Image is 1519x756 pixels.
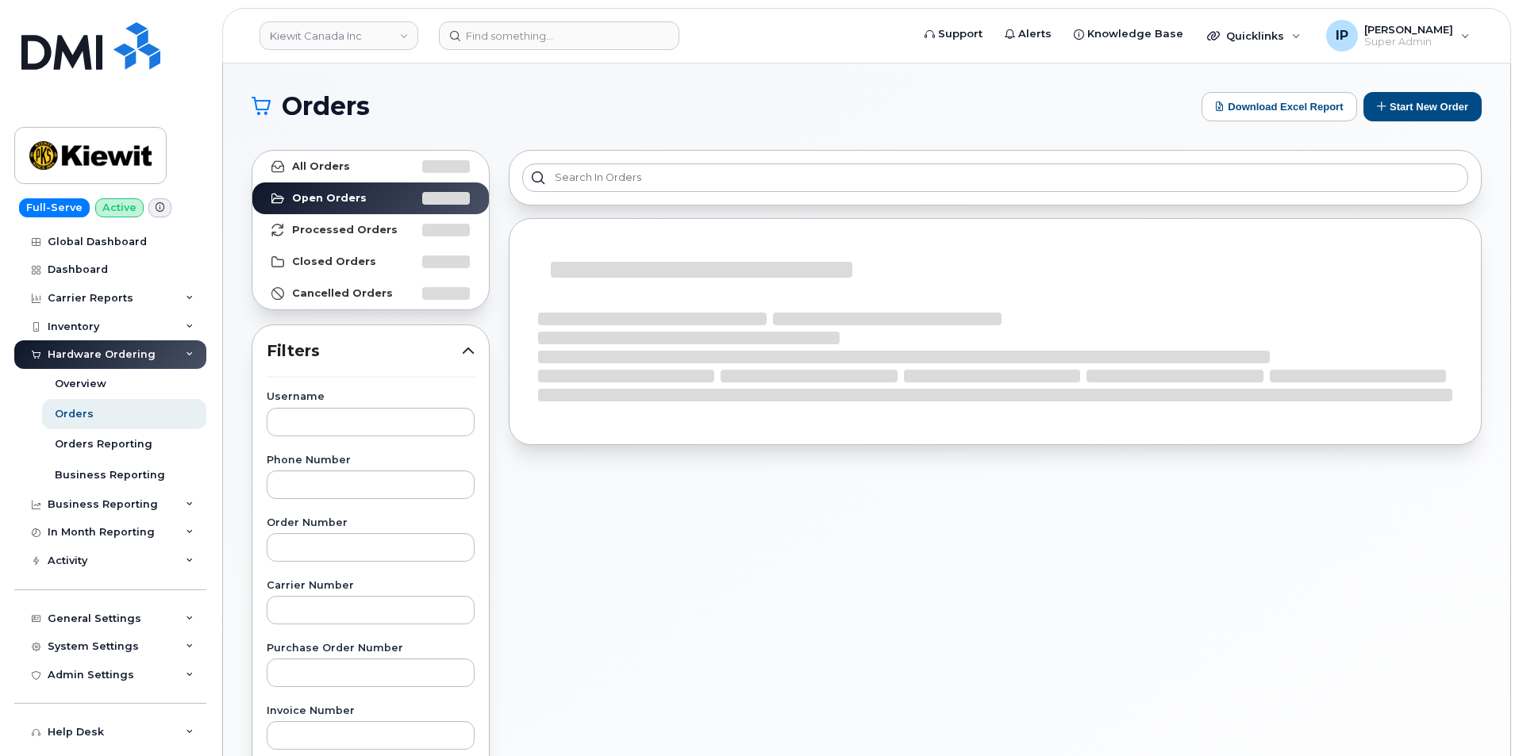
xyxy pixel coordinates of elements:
[292,192,367,205] strong: Open Orders
[522,163,1468,192] input: Search in orders
[292,255,376,268] strong: Closed Orders
[292,224,398,236] strong: Processed Orders
[292,287,393,300] strong: Cancelled Orders
[267,518,475,528] label: Order Number
[1363,92,1482,121] button: Start New Order
[252,151,489,182] a: All Orders
[252,214,489,246] a: Processed Orders
[267,392,475,402] label: Username
[292,160,350,173] strong: All Orders
[267,455,475,466] label: Phone Number
[267,340,462,363] span: Filters
[282,94,370,118] span: Orders
[1202,92,1357,121] button: Download Excel Report
[267,581,475,591] label: Carrier Number
[252,246,489,278] a: Closed Orders
[267,706,475,716] label: Invoice Number
[267,643,475,654] label: Purchase Order Number
[252,182,489,214] a: Open Orders
[252,278,489,309] a: Cancelled Orders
